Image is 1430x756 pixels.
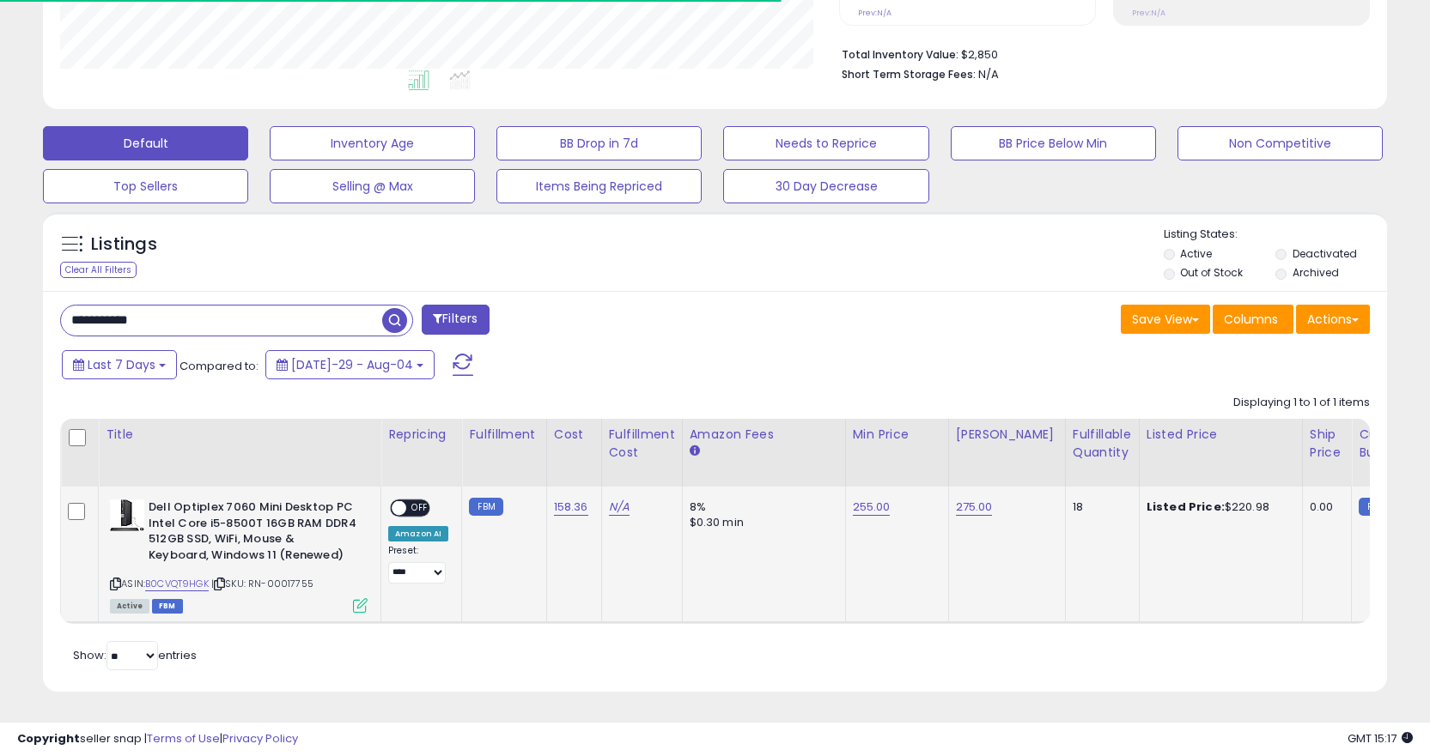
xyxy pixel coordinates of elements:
[270,126,475,160] button: Inventory Age
[1180,246,1212,261] label: Active
[17,730,80,747] strong: Copyright
[1293,246,1357,261] label: Deactivated
[43,169,248,203] button: Top Sellers
[1296,305,1370,334] button: Actions
[43,126,248,160] button: Default
[388,426,454,444] div: Repricing
[388,545,448,584] div: Preset:
[106,426,374,444] div: Title
[723,169,928,203] button: 30 Day Decrease
[1132,8,1165,18] small: Prev: N/A
[1073,426,1132,462] div: Fulfillable Quantity
[609,499,630,516] a: N/A
[180,358,259,374] span: Compared to:
[1233,395,1370,411] div: Displaying 1 to 1 of 1 items
[853,426,941,444] div: Min Price
[110,499,144,531] img: 41V74guYPFL._SL40_.jpg
[1359,498,1392,516] small: FBM
[17,731,298,747] div: seller snap | |
[956,499,993,516] a: 275.00
[73,647,197,663] span: Show: entries
[1121,305,1210,334] button: Save View
[842,43,1357,64] li: $2,850
[723,126,928,160] button: Needs to Reprice
[842,47,958,62] b: Total Inventory Value:
[554,499,588,516] a: 158.36
[690,444,700,459] small: Amazon Fees.
[145,577,209,591] a: B0CVQT9HGK
[152,599,183,614] span: FBM
[1177,126,1383,160] button: Non Competitive
[1073,499,1126,515] div: 18
[1348,730,1413,747] span: 2025-08-12 15:17 GMT
[110,599,149,614] span: All listings currently available for purchase on Amazon
[110,499,368,611] div: ASIN:
[62,350,177,379] button: Last 7 Days
[222,730,298,747] a: Privacy Policy
[1180,265,1243,280] label: Out of Stock
[469,426,539,444] div: Fulfillment
[88,356,155,373] span: Last 7 Days
[147,730,220,747] a: Terms of Use
[690,499,832,515] div: 8%
[951,126,1156,160] button: BB Price Below Min
[406,501,434,516] span: OFF
[978,66,999,82] span: N/A
[265,350,435,379] button: [DATE]-29 - Aug-04
[690,426,838,444] div: Amazon Fees
[1147,426,1295,444] div: Listed Price
[554,426,594,444] div: Cost
[1293,265,1339,280] label: Archived
[60,262,137,278] div: Clear All Filters
[853,499,891,516] a: 255.00
[956,426,1058,444] div: [PERSON_NAME]
[91,233,157,257] h5: Listings
[842,67,976,82] b: Short Term Storage Fees:
[1147,499,1225,515] b: Listed Price:
[270,169,475,203] button: Selling @ Max
[858,8,891,18] small: Prev: N/A
[1213,305,1293,334] button: Columns
[211,577,313,590] span: | SKU: RN-00017755
[1164,227,1387,243] p: Listing States:
[496,126,702,160] button: BB Drop in 7d
[291,356,413,373] span: [DATE]-29 - Aug-04
[1224,311,1278,328] span: Columns
[609,426,675,462] div: Fulfillment Cost
[469,498,502,516] small: FBM
[149,499,357,567] b: Dell Optiplex 7060 Mini Desktop PC Intel Core i5-8500T 16GB RAM DDR4 512GB SSD, WiFi, Mouse & Key...
[690,515,832,530] div: $0.30 min
[1310,426,1344,462] div: Ship Price
[422,305,489,335] button: Filters
[496,169,702,203] button: Items Being Repriced
[1310,499,1338,515] div: 0.00
[1147,499,1289,515] div: $220.98
[388,526,448,541] div: Amazon AI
